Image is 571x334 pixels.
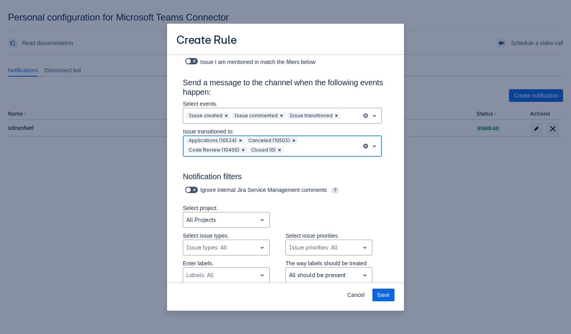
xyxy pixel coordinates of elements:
p: Enter labels. [183,259,270,267]
button: Cancel [342,289,369,301]
span: Clear [291,137,297,144]
span: Save [377,289,390,301]
span: Cancel [347,289,364,301]
span: Clear [237,137,244,144]
div: Remove Issue created [222,113,230,119]
div: Issue I am mentioned in match the filters below [183,56,388,67]
div: Remove Applications (10534) [237,137,244,144]
p: Select issue priorities. [285,232,372,240]
span: open [257,215,267,225]
span: Clear [276,147,283,153]
h3: Send a message to the channel when the following events happen: [183,78,388,100]
div: Issue transitioned [287,113,332,119]
span: Clear [240,147,246,153]
h3: Create Rule [177,33,237,49]
div: Closed (6) [249,147,276,153]
button: clear [363,143,368,149]
span: open [370,141,379,151]
span: open [257,243,267,252]
div: Code Review (10400) [186,147,239,153]
button: Save [372,289,394,301]
button: clear [363,113,368,119]
span: open [370,111,379,120]
div: Ignore internal Jira Service Management comments [183,184,372,195]
p: Issue transitioned to: [183,128,382,135]
span: open [360,270,370,280]
div: Remove Canceled (10503) [290,137,298,144]
h3: Notification filters [183,172,388,184]
span: open [257,270,267,280]
p: Select project. [183,204,270,212]
span: Clear [223,113,229,119]
span: Clear [333,113,340,119]
div: Remove Issue transitioned [332,113,340,119]
div: Canceled (10503) [246,137,290,144]
p: The way labels should be treated [285,259,372,267]
span: ? [331,187,339,193]
div: Remove Issue commented [278,113,285,119]
span: open [360,243,370,252]
div: Issue created [186,113,222,119]
span: Clear [278,113,285,119]
div: Issue commented [232,113,278,119]
div: Remove Closed (6) [276,147,284,153]
div: Remove Code Review (10400) [239,147,247,153]
div: Applications (10534) [186,137,237,144]
p: Select events. [183,100,382,108]
p: Select issue types. [183,232,270,240]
